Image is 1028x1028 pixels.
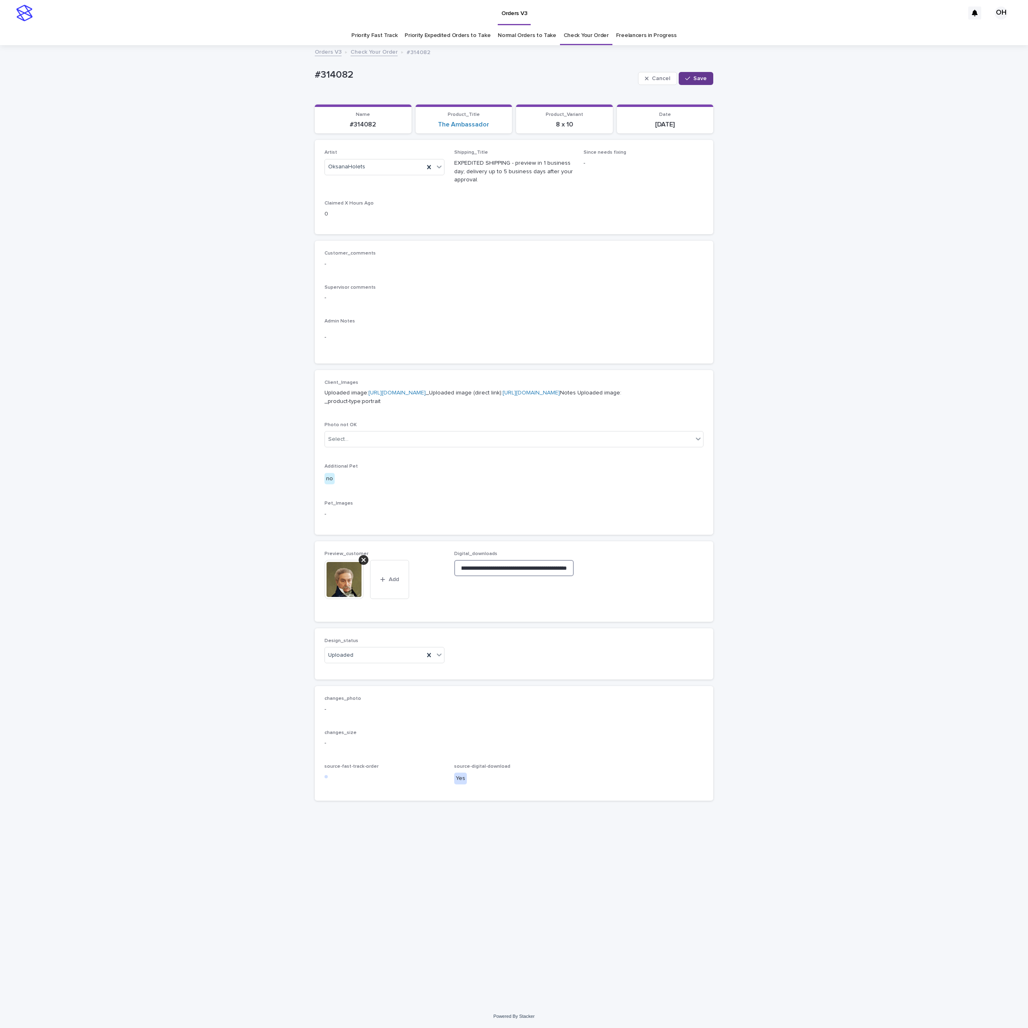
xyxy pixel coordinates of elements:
[351,47,398,56] a: Check Your Order
[454,159,574,184] p: EXPEDITED SHIPPING - preview in 1 business day; delivery up to 5 business days after your approval.
[325,638,358,643] span: Design_status
[995,7,1008,20] div: OH
[325,423,357,427] span: Photo not OK
[351,26,397,45] a: Priority Fast Track
[325,210,444,218] p: 0
[659,112,671,117] span: Date
[325,510,703,518] p: -
[325,260,703,268] p: -
[328,163,365,171] span: OksanaHolets
[325,319,355,324] span: Admin Notes
[498,26,556,45] a: Normal Orders to Take
[454,150,488,155] span: Shipping_Title
[320,121,407,128] p: #314082
[368,390,426,396] a: [URL][DOMAIN_NAME]
[584,159,703,168] p: -
[693,76,707,81] span: Save
[325,201,374,206] span: Claimed X Hours Ago
[325,730,357,735] span: changes_size
[328,651,353,660] span: Uploaded
[503,390,560,396] a: [URL][DOMAIN_NAME]
[325,464,358,469] span: Additional Pet
[325,764,379,769] span: source-fast-track-order
[325,389,703,406] p: Uploaded image: _Uploaded image (direct link): Notes Uploaded image: _product-type:portrait
[325,705,703,714] p: -
[325,739,703,747] p: -
[328,435,348,444] div: Select...
[325,696,361,701] span: changes_photo
[315,69,635,81] p: #314082
[325,285,376,290] span: Supervisor comments
[370,560,409,599] button: Add
[325,473,335,485] div: no
[448,112,480,117] span: Product_Title
[493,1014,534,1019] a: Powered By Stacker
[521,121,608,128] p: 8 x 10
[546,112,583,117] span: Product_Variant
[454,773,467,784] div: Yes
[16,5,33,21] img: stacker-logo-s-only.png
[616,26,677,45] a: Freelancers in Progress
[564,26,609,45] a: Check Your Order
[325,294,703,302] p: -
[325,150,337,155] span: Artist
[325,380,358,385] span: Client_Images
[325,333,703,342] p: -
[315,47,342,56] a: Orders V3
[638,72,677,85] button: Cancel
[622,121,709,128] p: [DATE]
[584,150,626,155] span: Since needs fixing
[356,112,370,117] span: Name
[405,26,490,45] a: Priority Expedited Orders to Take
[438,121,489,128] a: The Ambassador
[389,577,399,582] span: Add
[325,501,353,506] span: Pet_Images
[325,251,376,256] span: Customer_comments
[325,551,368,556] span: Preview_customer
[679,72,713,85] button: Save
[454,551,497,556] span: Digital_downloads
[407,47,430,56] p: #314082
[454,764,510,769] span: source-digital-download
[652,76,670,81] span: Cancel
